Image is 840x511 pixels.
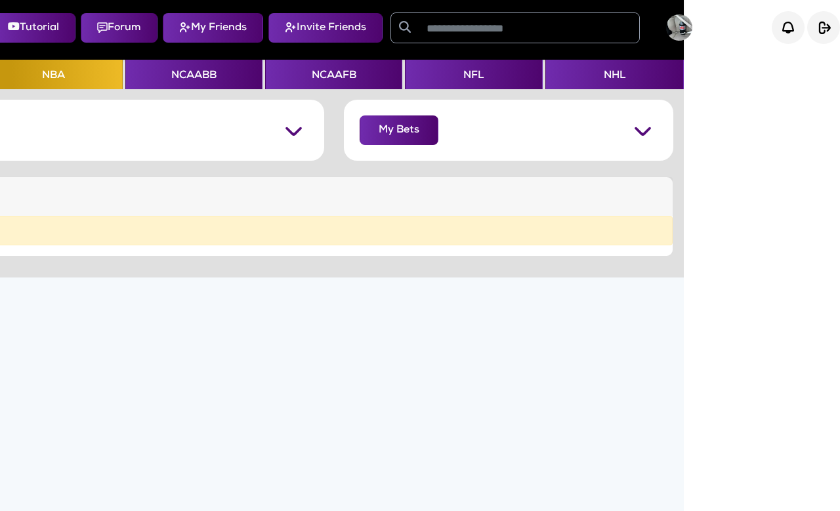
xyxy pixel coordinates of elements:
button: NFL [405,60,542,89]
img: Notification [772,11,805,44]
button: Invite Friends [268,13,383,43]
img: User [666,14,692,41]
h5: MatesHates [703,24,761,35]
button: NCAAFB [265,60,402,89]
button: NHL [545,60,684,89]
button: My Friends [163,13,263,43]
button: Forum [81,13,157,43]
button: My Bets [360,115,438,145]
button: NCAABB [125,60,262,89]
